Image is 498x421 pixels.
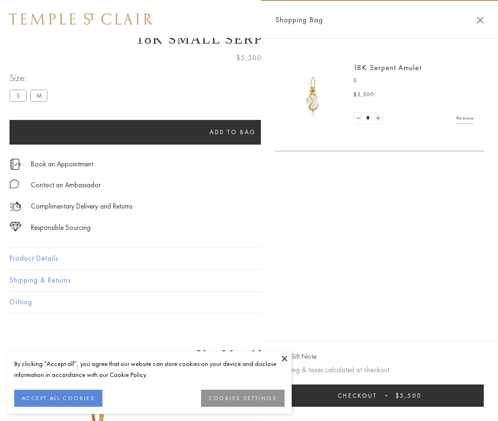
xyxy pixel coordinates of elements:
button: Close Shopping Bag [477,17,484,24]
button: Checkout $5,500 [275,384,484,407]
button: Add Gift Note [275,351,316,363]
img: Temple St. Clair [9,13,153,25]
button: Add to bag [9,120,456,145]
span: $5,500 [236,52,262,64]
label: M [30,90,47,101]
div: Contact an Ambassador [31,179,101,191]
span: Checkout [338,392,377,400]
button: Shipping & Returns [9,270,489,291]
a: Set quantity to 0 [354,112,363,124]
button: ACCEPT ALL COOKIES [14,390,102,407]
label: S [9,90,27,101]
a: Book an Appointment [31,159,93,169]
img: P51836-E11SERPPV [285,66,341,123]
button: Product Details [9,248,489,269]
p: Shipping & taxes calculated at checkout [275,364,484,376]
h3: You May Also Like [24,347,474,362]
span: Shopping Bag [275,14,323,26]
button: COOKIES SETTINGS [201,390,285,407]
a: Remove [456,113,474,123]
img: icon_appointment.svg [9,159,21,170]
button: Gifting [9,292,489,313]
div: Responsible Sourcing [31,222,91,234]
span: Add to bag [210,128,256,136]
div: By clicking “Accept all”, you agree that our website can store cookies on your device and disclos... [14,358,285,380]
img: icon_delivery.svg [9,201,21,212]
span: $5,500 [353,90,374,100]
span: $5,500 [396,392,422,400]
h1: 18K Small Serpent Amulet [9,31,489,47]
img: MessageIcon-01_2.svg [9,179,19,189]
img: icon_sourcing.svg [9,222,21,231]
span: Size: [9,70,51,86]
a: Set quantity to 2 [373,112,382,124]
a: 18K Serpent Amulet [353,63,422,73]
p: S [353,76,474,85]
p: Complimentary Delivery and Returns [31,201,132,212]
